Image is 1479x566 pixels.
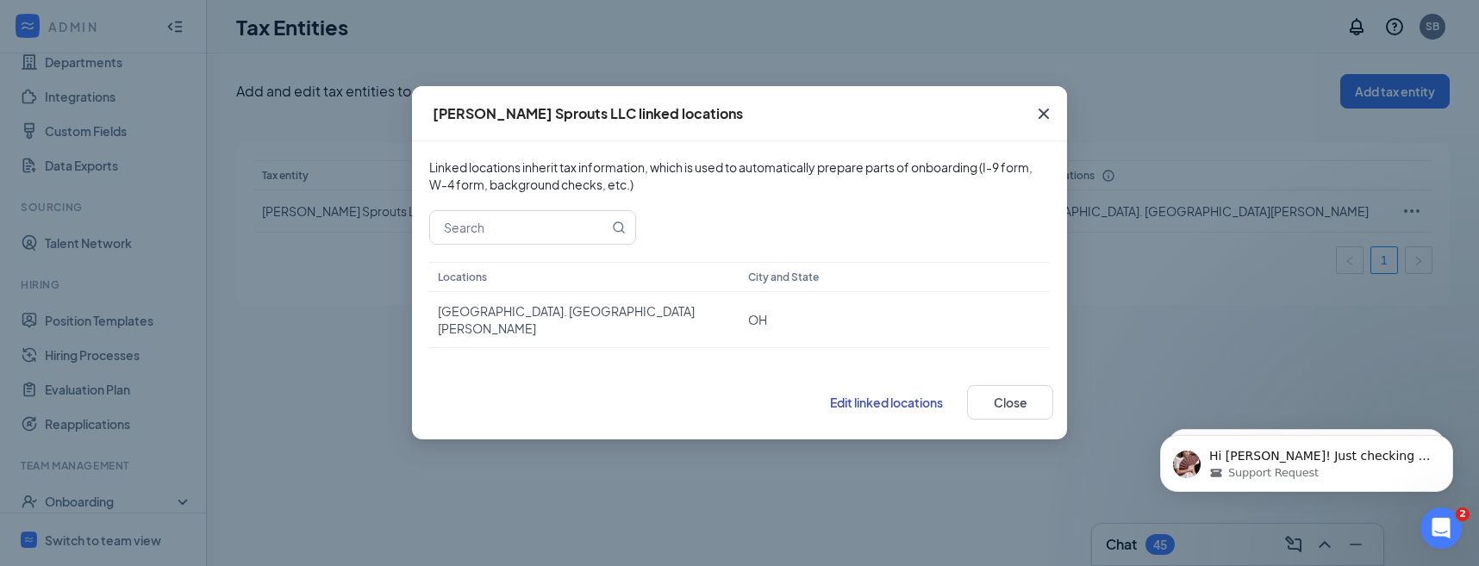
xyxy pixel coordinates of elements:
button: Close [967,385,1053,420]
div: [PERSON_NAME] Sprouts LLC linked locations [433,104,743,123]
svg: MagnifyingGlass [612,221,626,234]
input: Search [430,211,608,244]
svg: Cross [1033,103,1054,124]
th: Locations [429,262,739,292]
span: Linked locations inherit tax information, which is used to automatically prepare parts of onboard... [429,159,1050,193]
span: 2 [1456,507,1470,521]
button: Close [1020,86,1067,141]
td: [GEOGRAPHIC_DATA]. [GEOGRAPHIC_DATA][PERSON_NAME] [429,292,739,348]
iframe: Intercom live chat [1420,507,1462,549]
span: Edit linked locations [830,395,943,410]
th: City and State [739,262,1050,292]
iframe: Intercom notifications message [1134,399,1479,519]
span: OH [748,312,767,327]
